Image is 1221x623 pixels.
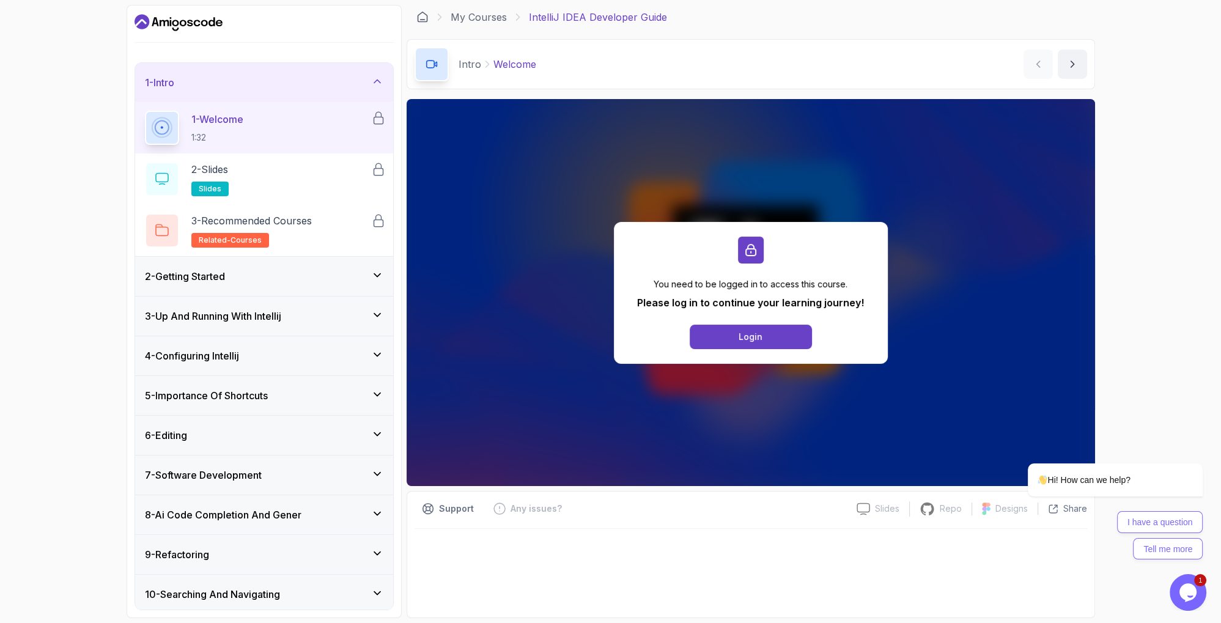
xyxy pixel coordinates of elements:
[439,503,474,515] p: Support
[690,325,812,349] button: Login
[135,535,393,574] button: 9-Refactoring
[739,331,762,343] div: Login
[135,416,393,455] button: 6-Editing
[145,309,281,323] h3: 3 - Up And Running With Intellij
[135,297,393,336] button: 3-Up And Running With Intellij
[145,75,174,90] h3: 1 - Intro
[493,57,536,72] p: Welcome
[940,503,962,515] p: Repo
[145,587,280,602] h3: 10 - Searching And Navigating
[1024,50,1053,79] button: previous content
[145,213,383,248] button: 3-Recommended Coursesrelated-courses
[145,111,383,145] button: 1-Welcome1:32
[637,295,864,310] p: Please log in to continue your learning journey!
[135,575,393,614] button: 10-Searching And Navigating
[145,348,239,363] h3: 4 - Configuring Intellij
[145,507,301,522] h3: 8 - Ai Code Completion And Gener
[135,455,393,495] button: 7-Software Development
[135,63,393,102] button: 1-Intro
[191,213,312,228] p: 3 - Recommended Courses
[191,131,243,144] p: 1:32
[145,388,268,403] h3: 5 - Importance Of Shortcuts
[529,10,667,24] p: IntelliJ IDEA Developer Guide
[135,376,393,415] button: 5-Importance Of Shortcuts
[989,353,1209,568] iframe: chat widget
[511,503,562,515] p: Any issues?
[459,57,481,72] p: Intro
[145,547,209,562] h3: 9 - Refactoring
[199,184,221,194] span: slides
[145,428,187,443] h3: 6 - Editing
[191,112,243,127] p: 1 - Welcome
[135,13,223,32] a: Dashboard
[1170,574,1209,611] iframe: chat widget
[135,257,393,296] button: 2-Getting Started
[875,503,899,515] p: Slides
[135,495,393,534] button: 8-Ai Code Completion And Gener
[415,499,481,518] button: Support button
[416,11,429,23] a: Dashboard
[1058,50,1087,79] button: next content
[145,162,383,196] button: 2-Slidesslides
[451,10,507,24] a: My Courses
[191,162,228,177] p: 2 - Slides
[135,336,393,375] button: 4-Configuring Intellij
[145,269,225,284] h3: 2 - Getting Started
[637,278,864,290] p: You need to be logged in to access this course.
[145,468,262,482] h3: 7 - Software Development
[199,235,262,245] span: related-courses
